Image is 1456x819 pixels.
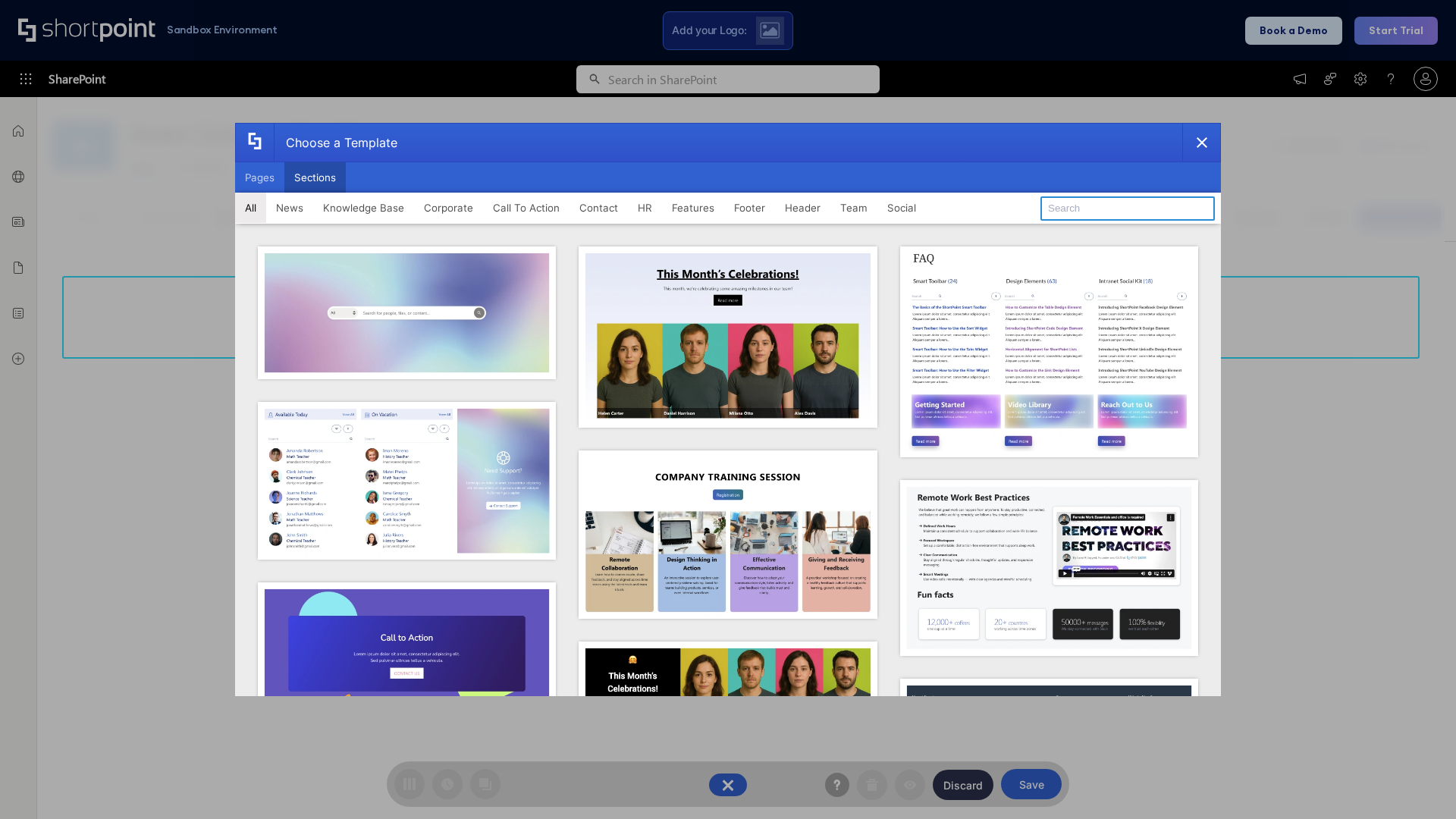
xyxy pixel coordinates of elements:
[662,193,724,223] button: Features
[266,193,313,223] button: News
[235,193,266,223] button: All
[235,123,1221,696] div: template selector
[414,193,483,223] button: Corporate
[284,162,346,193] button: Sections
[1040,196,1215,221] input: Search
[570,193,628,223] button: Contact
[235,162,284,193] button: Pages
[830,193,877,223] button: Team
[877,193,926,223] button: Social
[274,124,397,162] div: Choose a Template
[724,193,775,223] button: Footer
[313,193,414,223] button: Knowledge Base
[483,193,570,223] button: Call To Action
[775,193,830,223] button: Header
[1380,746,1456,819] iframe: Chat Widget
[628,193,662,223] button: HR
